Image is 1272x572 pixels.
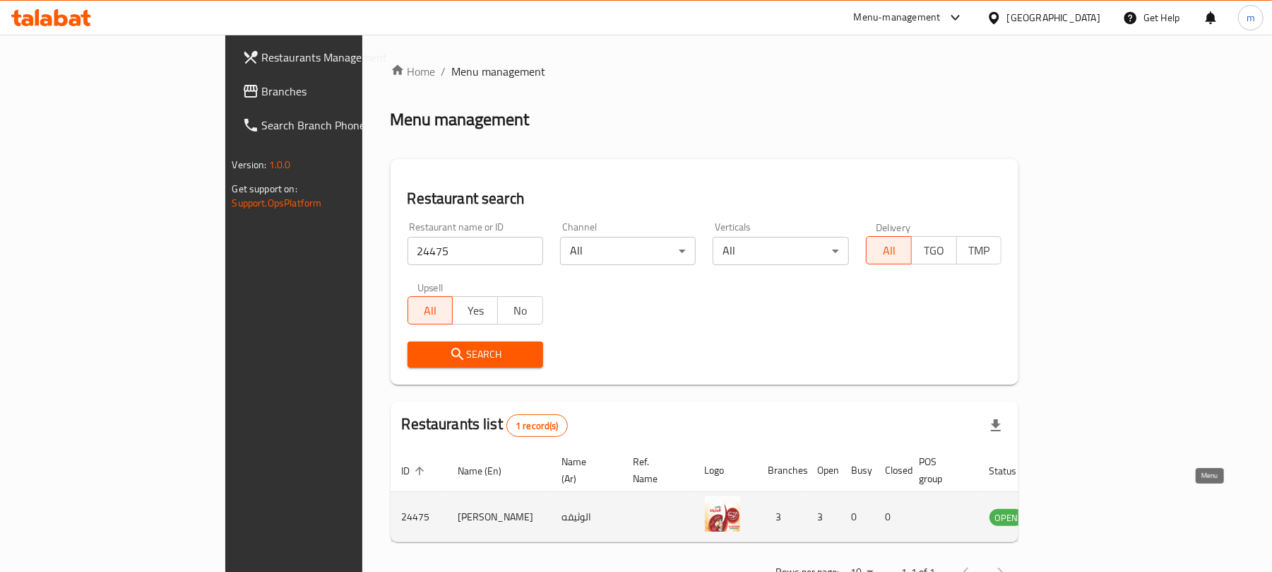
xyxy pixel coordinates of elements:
label: Upsell [417,282,444,292]
button: TMP [956,236,1002,264]
li: / [441,63,446,80]
div: All [713,237,848,265]
span: Name (En) [458,462,521,479]
button: All [866,236,912,264]
button: All [408,296,453,325]
button: No [497,296,543,325]
a: Support.OpsPlatform [232,194,322,212]
span: Search [419,346,532,363]
th: Branches [757,449,807,492]
table: enhanced table [391,449,1101,542]
h2: Menu management [391,108,530,131]
td: 0 [874,492,908,542]
td: 3 [757,492,807,542]
div: All [560,237,696,265]
span: Status [989,462,1035,479]
div: [GEOGRAPHIC_DATA] [1007,10,1100,25]
th: Logo [694,449,757,492]
span: 1 record(s) [507,419,567,433]
td: 3 [807,492,840,542]
th: Closed [874,449,908,492]
span: TGO [917,240,951,261]
h2: Restaurants list [402,414,568,437]
td: 0 [840,492,874,542]
th: Open [807,449,840,492]
span: m [1247,10,1255,25]
img: Al Watheeka [705,496,740,532]
button: Search [408,342,543,368]
a: Restaurants Management [231,40,438,74]
h2: Restaurant search [408,188,1002,209]
span: Name (Ar) [562,453,605,487]
span: All [872,240,906,261]
nav: breadcrumb [391,63,1019,80]
span: OPEN [989,510,1024,526]
td: [PERSON_NAME] [447,492,551,542]
span: Menu management [452,63,546,80]
span: Ref. Name [634,453,677,487]
button: Yes [452,296,498,325]
a: Search Branch Phone [231,108,438,142]
span: Restaurants Management [262,49,427,66]
th: Busy [840,449,874,492]
span: ID [402,462,429,479]
div: Total records count [506,414,568,437]
span: Branches [262,83,427,100]
span: 1.0.0 [269,156,291,174]
span: TMP [963,240,997,261]
a: Branches [231,74,438,108]
span: Yes [458,300,492,321]
span: Get support on: [232,180,297,198]
label: Delivery [876,222,911,232]
input: Search for restaurant name or ID.. [408,237,543,265]
span: All [414,300,448,321]
button: TGO [911,236,957,264]
td: الوثيقه [551,492,622,542]
div: Menu-management [854,9,941,26]
div: Export file [979,409,1013,443]
span: POS group [920,453,961,487]
span: No [504,300,537,321]
span: Version: [232,156,267,174]
span: Search Branch Phone [262,117,427,134]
